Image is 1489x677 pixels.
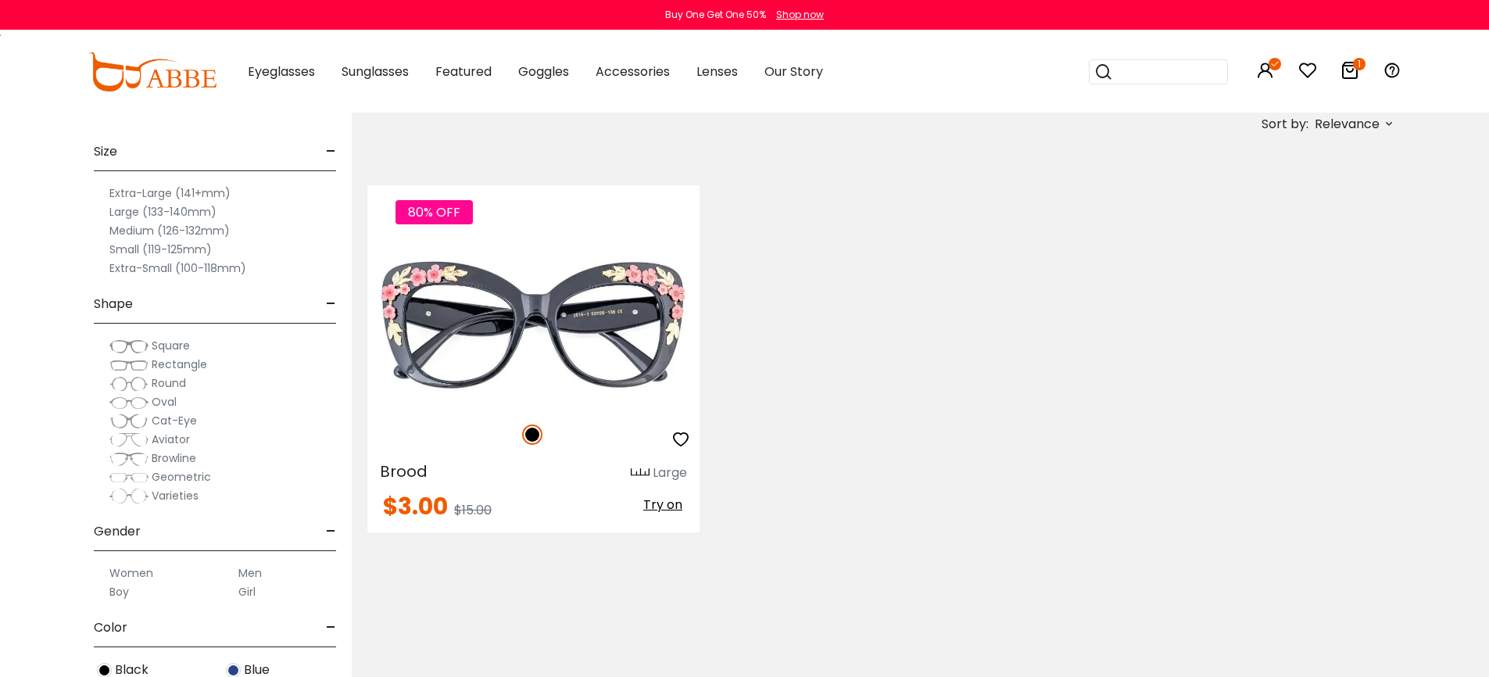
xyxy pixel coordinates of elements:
img: Cat-Eye.png [109,414,149,429]
div: Buy One Get One 50% [665,8,766,22]
label: Girl [238,582,256,601]
img: Black [522,424,542,445]
img: Aviator.png [109,432,149,448]
button: Try on [639,495,687,515]
img: abbeglasses.com [88,52,217,91]
img: Black Brood - Acetate ,Universal Bridge Fit [367,242,700,408]
span: - [326,609,336,647]
img: Geometric.png [109,470,149,485]
span: Cat-Eye [152,413,197,428]
span: - [326,285,336,323]
span: Geometric [152,469,211,485]
span: Eyeglasses [248,63,315,81]
img: Round.png [109,376,149,392]
span: Sort by: [1262,115,1308,133]
span: Sunglasses [342,63,409,81]
label: Extra-Small (100-118mm) [109,259,246,278]
span: Square [152,338,190,353]
span: Gender [94,513,141,550]
div: Shop now [776,8,824,22]
a: 1 [1340,64,1359,82]
label: Large (133-140mm) [109,202,217,221]
img: size ruler [631,467,650,479]
span: - [326,513,336,550]
label: Boy [109,582,129,601]
label: Extra-Large (141+mm) [109,184,231,202]
label: Women [109,564,153,582]
span: 80% OFF [396,200,473,224]
span: - [326,133,336,170]
span: Color [94,609,127,647]
span: Round [152,375,186,391]
span: Lenses [696,63,738,81]
span: Browline [152,450,196,466]
img: Varieties.png [109,488,149,504]
img: Rectangle.png [109,357,149,373]
span: Our Story [764,63,823,81]
div: Large [653,464,687,482]
span: Oval [152,394,177,410]
img: Square.png [109,338,149,354]
img: Oval.png [109,395,149,410]
i: 1 [1353,58,1366,70]
span: Accessories [596,63,670,81]
span: Rectangle [152,356,207,372]
span: $3.00 [383,489,448,523]
span: Brood [380,460,428,482]
label: Small (119-125mm) [109,240,212,259]
label: Medium (126-132mm) [109,221,230,240]
span: Varieties [152,488,199,503]
span: Aviator [152,432,190,447]
span: Featured [435,63,492,81]
span: Relevance [1315,110,1380,138]
label: Men [238,564,262,582]
span: Goggles [518,63,569,81]
img: Browline.png [109,451,149,467]
span: Shape [94,285,133,323]
span: Size [94,133,117,170]
span: Try on [643,496,682,514]
a: Shop now [768,8,824,21]
span: $15.00 [454,501,492,519]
